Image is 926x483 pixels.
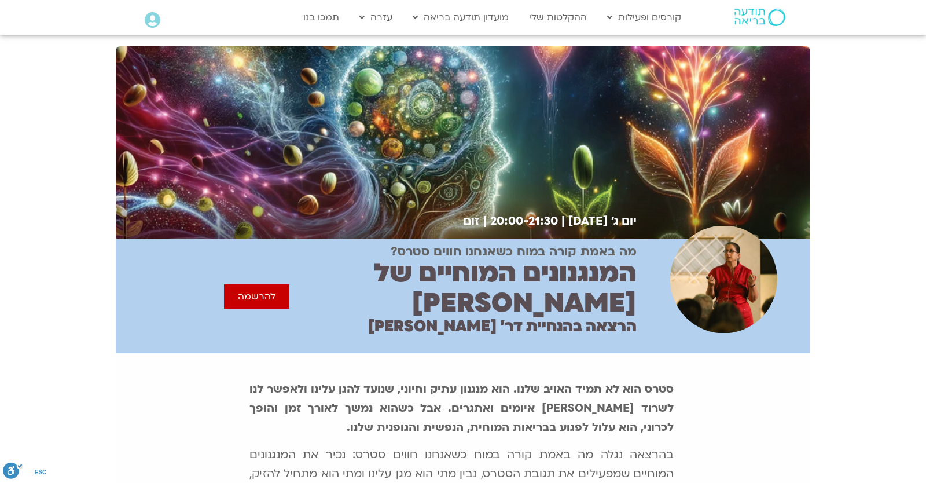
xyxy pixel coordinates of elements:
h2: יום ג׳ [DATE] | 20:00-21:30 | זום [454,214,637,228]
a: להרשמה [224,284,289,309]
span: להרשמה [238,291,275,302]
img: תודעה בריאה [734,9,785,26]
h2: הרצאה בהנחיית דר׳ [PERSON_NAME] [368,318,637,335]
b: סטרס הוא לא תמיד האויב שלנו. הוא מנגנון עתיק וחיוני, שנועד להגן עלינו ולאפשר לנו לשרוד [PERSON_NA... [249,382,674,435]
a: עזרה [354,6,398,28]
a: קורסים ופעילות [601,6,687,28]
h2: המנגנונים המוחיים של [PERSON_NAME] [289,258,637,319]
a: ההקלטות שלי [523,6,593,28]
h2: מה באמת קורה במוח כשאנחנו חווים סטרס? [391,245,637,259]
a: מועדון תודעה בריאה [407,6,515,28]
a: תמכו בנו [297,6,345,28]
